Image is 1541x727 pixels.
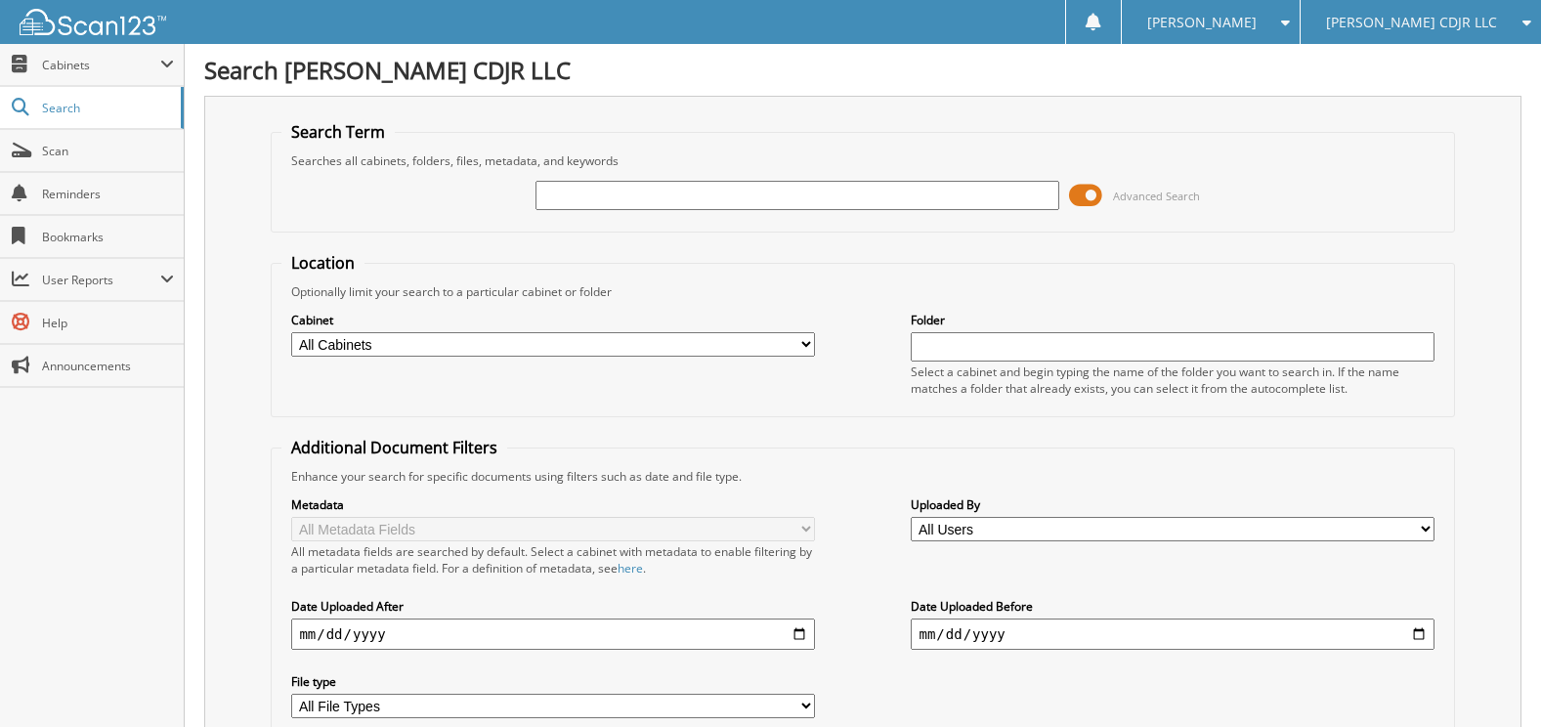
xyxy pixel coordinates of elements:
label: Cabinet [291,312,814,328]
span: [PERSON_NAME] [1147,17,1257,28]
h1: Search [PERSON_NAME] CDJR LLC [204,54,1521,86]
div: Optionally limit your search to a particular cabinet or folder [281,283,1443,300]
legend: Search Term [281,121,395,143]
input: end [911,619,1434,650]
label: Folder [911,312,1434,328]
div: Searches all cabinets, folders, files, metadata, and keywords [281,152,1443,169]
label: Metadata [291,496,814,513]
img: scan123-logo-white.svg [20,9,166,35]
span: User Reports [42,272,160,288]
label: Date Uploaded Before [911,598,1434,615]
div: Select a cabinet and begin typing the name of the folder you want to search in. If the name match... [911,363,1434,397]
span: Reminders [42,186,174,202]
label: Uploaded By [911,496,1434,513]
input: start [291,619,814,650]
label: File type [291,673,814,690]
a: here [618,560,643,577]
span: Advanced Search [1113,189,1200,203]
span: Announcements [42,358,174,374]
div: All metadata fields are searched by default. Select a cabinet with metadata to enable filtering b... [291,543,814,577]
legend: Additional Document Filters [281,437,507,458]
div: Enhance your search for specific documents using filters such as date and file type. [281,468,1443,485]
span: [PERSON_NAME] CDJR LLC [1326,17,1497,28]
label: Date Uploaded After [291,598,814,615]
span: Search [42,100,171,116]
span: Help [42,315,174,331]
span: Cabinets [42,57,160,73]
legend: Location [281,252,364,274]
span: Bookmarks [42,229,174,245]
span: Scan [42,143,174,159]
